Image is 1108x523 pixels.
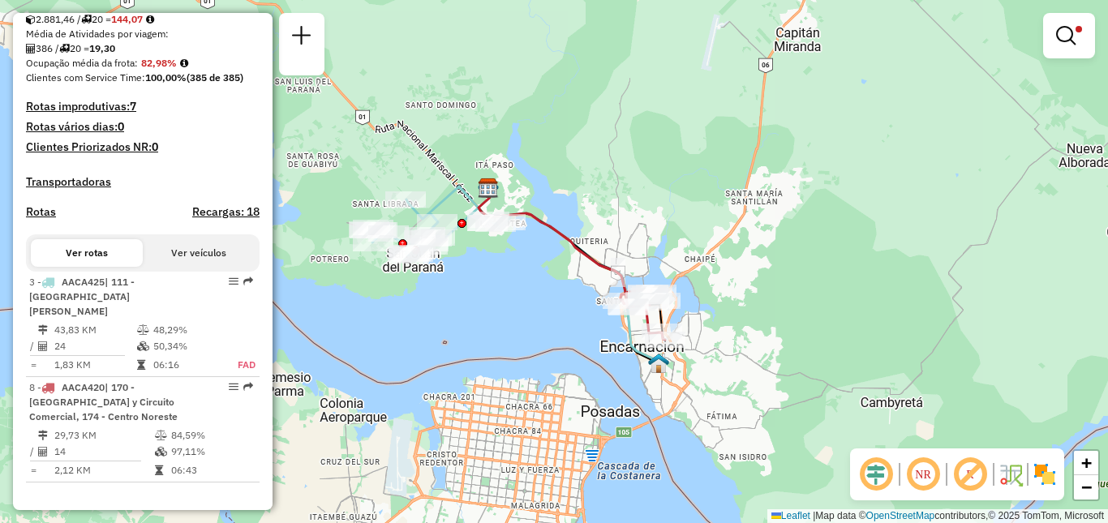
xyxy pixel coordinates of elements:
em: Média calculada utilizando a maior ocupação (%Peso ou %Cubagem) de cada rota da sessão. Rotas cro... [180,58,188,68]
a: Rotas [26,205,56,219]
span: Filtro Ativo [1076,26,1082,32]
i: % de utilização da cubagem [137,341,149,351]
td: 48,29% [152,322,220,338]
em: Rota exportada [243,277,253,286]
img: SAZ PY Encarnación [478,178,499,199]
strong: 7 [130,99,136,114]
span: 3 - [29,276,135,317]
i: % de utilização da cubagem [155,447,167,457]
span: Clientes com Service Time: [26,71,145,84]
td: 06:16 [152,357,220,373]
span: AACA420 [62,381,105,393]
td: 43,83 KM [54,322,136,338]
span: 8 - [29,381,178,422]
img: Fluxo de ruas [998,461,1024,487]
span: − [1081,477,1092,497]
span: Ocupação média da frota: [26,57,138,69]
strong: 0 [152,139,158,154]
em: Opções [229,277,238,286]
span: + [1081,452,1092,473]
td: 97,11% [170,444,252,460]
i: Total de Atividades [26,44,36,54]
span: AACA425 [62,276,105,288]
td: 06:43 [170,462,252,478]
h4: Transportadoras [26,175,260,189]
i: Total de rotas [81,15,92,24]
a: Nova sessão e pesquisa [286,19,318,56]
a: Exibir filtros [1050,19,1089,52]
td: 29,73 KM [54,427,154,444]
div: 386 / 20 = [26,41,260,56]
span: Exibir rótulo [951,455,990,494]
td: / [29,444,37,460]
td: 1,83 KM [54,357,136,373]
strong: (385 de 385) [187,71,243,84]
h4: Rotas vários dias: [26,120,260,134]
a: Leaflet [771,510,810,521]
i: % de utilização do peso [155,431,167,440]
strong: 100,00% [145,71,187,84]
span: | 170 - [GEOGRAPHIC_DATA] y Circuito Comercial, 174 - Centro Noreste [29,381,178,422]
div: 2.881,46 / 20 = [26,12,260,27]
td: 14 [54,444,154,460]
div: Média de Atividades por viagem: [26,27,260,41]
strong: 144,07 [111,13,143,25]
span: | [813,510,815,521]
td: = [29,357,37,373]
i: Total de rotas [59,44,70,54]
strong: 19,30 [89,42,115,54]
div: Map data © contributors,© 2025 TomTom, Microsoft [767,509,1108,523]
td: 2,12 KM [54,462,154,478]
i: % de utilização do peso [137,325,149,335]
i: Meta Caixas/viagem: 184,90 Diferença: -40,83 [146,15,154,24]
em: Opções [229,382,238,392]
span: Ocultar NR [904,455,943,494]
a: OpenStreetMap [866,510,935,521]
strong: 0 [118,119,124,134]
img: Exibir/Ocultar setores [1032,461,1058,487]
i: Tempo total em rota [155,465,163,475]
td: 24 [54,338,136,354]
em: Rota exportada [243,382,253,392]
td: / [29,338,37,354]
td: 84,59% [170,427,252,444]
td: FAD [220,357,256,373]
a: Zoom in [1074,451,1098,475]
button: Ver rotas [31,239,143,267]
i: Total de Atividades [38,341,48,351]
i: Total de Atividades [38,447,48,457]
td: = [29,462,37,478]
i: Distância Total [38,431,48,440]
i: Distância Total [38,325,48,335]
i: Tempo total em rota [137,360,145,370]
h4: Recargas: 18 [192,205,260,219]
h4: Rotas improdutivas: [26,100,260,114]
td: 50,34% [152,338,220,354]
span: Ocultar deslocamento [857,455,895,494]
a: Zoom out [1074,475,1098,499]
h4: Clientes Priorizados NR: [26,140,260,154]
span: | 111 - [GEOGRAPHIC_DATA][PERSON_NAME] [29,276,135,317]
strong: 82,98% [141,57,177,69]
i: Cubagem total roteirizado [26,15,36,24]
img: UDC ENCARNACION 2 - 302 [648,353,669,374]
button: Ver veículos [143,239,255,267]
